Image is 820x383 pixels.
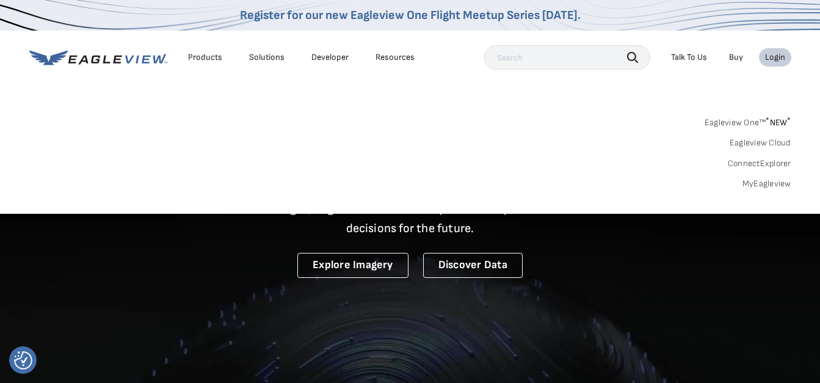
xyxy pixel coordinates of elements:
div: Resources [376,52,415,63]
div: Solutions [249,52,285,63]
a: Explore Imagery [297,253,408,278]
input: Search [484,45,650,70]
div: Login [765,52,785,63]
span: NEW [766,117,791,128]
a: Discover Data [423,253,523,278]
a: Register for our new Eagleview One Flight Meetup Series [DATE]. [240,8,581,23]
a: Eagleview One™*NEW* [705,114,791,128]
a: Developer [311,52,349,63]
div: Talk To Us [671,52,707,63]
a: Buy [729,52,743,63]
div: Products [188,52,222,63]
button: Consent Preferences [14,351,32,370]
a: MyEagleview [742,178,791,189]
a: ConnectExplorer [728,158,791,169]
img: Revisit consent button [14,351,32,370]
a: Eagleview Cloud [730,137,791,148]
